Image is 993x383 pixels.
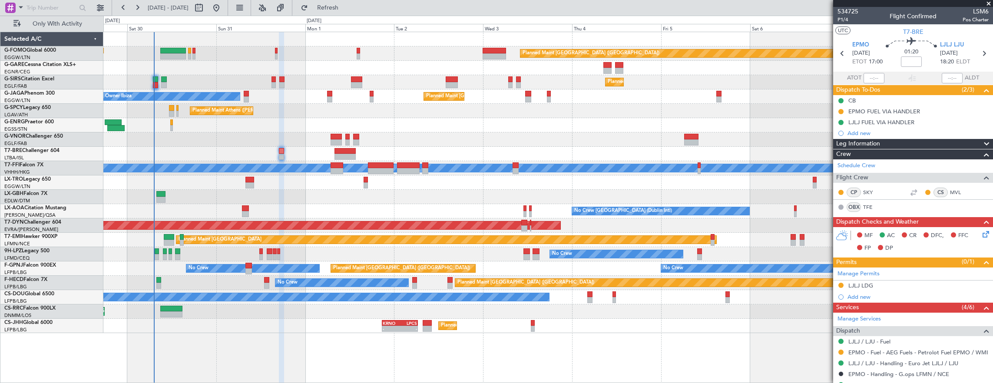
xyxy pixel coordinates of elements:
[940,41,964,50] span: LJLJ LJU
[852,49,870,58] span: [DATE]
[4,320,23,325] span: CS-JHH
[333,262,470,275] div: Planned Maint [GEOGRAPHIC_DATA] ([GEOGRAPHIC_DATA])
[903,27,923,36] span: T7-BRE
[4,220,24,225] span: T7-DYN
[127,24,216,32] div: Sat 30
[4,134,63,139] a: G-VNORChallenger 650
[4,112,28,118] a: LGAV/ATH
[864,244,871,253] span: FP
[4,177,51,182] a: LX-TROLegacy 650
[836,149,851,159] span: Crew
[4,212,56,218] a: [PERSON_NAME]/QSA
[4,291,54,297] a: CS-DOUGlobal 6500
[552,248,572,261] div: No Crew
[837,270,880,278] a: Manage Permits
[863,188,883,196] a: SKY
[848,338,890,345] a: LJLJ / LJU - Fuel
[4,105,51,110] a: G-SPCYLegacy 650
[4,312,31,319] a: DNMM/LOS
[750,24,839,32] div: Sat 6
[179,233,261,246] div: Planned Maint [GEOGRAPHIC_DATA]
[904,48,918,56] span: 01:20
[26,1,76,14] input: Trip Number
[864,73,884,83] input: --:--
[852,58,867,66] span: ETOT
[4,298,27,304] a: LFPB/LBG
[962,257,974,266] span: (0/1)
[847,188,861,197] div: CP
[297,1,349,15] button: Refresh
[4,148,60,153] a: T7-BREChallenger 604
[10,17,94,31] button: Only With Activity
[572,24,661,32] div: Thu 4
[4,134,26,139] span: G-VNOR
[847,74,861,83] span: ATOT
[192,104,292,117] div: Planned Maint Athens ([PERSON_NAME] Intl)
[4,148,22,153] span: T7-BRE
[4,255,30,261] a: LFMD/CEQ
[4,277,47,282] a: F-HECDFalcon 7X
[4,54,30,61] a: EGGW/LTN
[909,231,917,240] span: CR
[4,327,27,333] a: LFPB/LBG
[310,5,346,11] span: Refresh
[958,231,968,240] span: FFC
[4,248,22,254] span: 9H-LPZ
[400,320,417,326] div: LPCS
[383,320,400,326] div: KRNO
[847,202,861,212] div: OBX
[4,284,27,290] a: LFPB/LBG
[4,205,66,211] a: LX-AOACitation Mustang
[950,188,970,196] a: MVL
[394,24,483,32] div: Tue 2
[885,244,893,253] span: DP
[837,7,858,16] span: 534725
[189,262,209,275] div: No Crew
[940,58,954,66] span: 18:20
[963,16,989,23] span: Pos Charter
[848,349,988,356] a: EPMO - Fuel - AEG Fuels - Petrolot Fuel EPMO / WMI
[848,282,873,289] div: LJLJ LDG
[278,276,298,289] div: No Crew
[864,231,873,240] span: MF
[4,62,24,67] span: G-GARE
[848,108,920,115] div: EPMO FUEL VIA HANDLER
[4,191,47,196] a: LX-GBHFalcon 7X
[4,277,23,282] span: F-HECD
[4,183,30,190] a: EGGW/LTN
[574,205,672,218] div: No Crew [GEOGRAPHIC_DATA] (Dublin Intl)
[869,58,883,66] span: 17:00
[956,58,970,66] span: ELDT
[426,90,563,103] div: Planned Maint [GEOGRAPHIC_DATA] ([GEOGRAPHIC_DATA])
[4,177,23,182] span: LX-TRO
[4,263,56,268] a: F-GPNJFalcon 900EX
[4,263,23,268] span: F-GPNJ
[441,319,578,332] div: Planned Maint [GEOGRAPHIC_DATA] ([GEOGRAPHIC_DATA])
[4,234,21,239] span: T7-EMI
[863,203,883,211] a: TFE
[4,48,26,53] span: G-FOMO
[848,97,856,104] div: CB
[383,326,400,331] div: -
[852,41,869,50] span: EPMO
[148,4,189,12] span: [DATE] - [DATE]
[890,12,937,21] div: Flight Confirmed
[836,173,868,183] span: Flight Crew
[836,85,880,95] span: Dispatch To-Dos
[4,119,54,125] a: G-ENRGPraetor 600
[4,162,20,168] span: T7-FFI
[4,119,25,125] span: G-ENRG
[4,234,57,239] a: T7-EMIHawker 900XP
[523,47,659,60] div: Planned Maint [GEOGRAPHIC_DATA] ([GEOGRAPHIC_DATA])
[4,205,24,211] span: LX-AOA
[663,262,683,275] div: No Crew
[4,306,23,311] span: CS-RRC
[105,90,132,103] div: Owner Ibiza
[23,21,92,27] span: Only With Activity
[940,49,958,58] span: [DATE]
[4,69,30,75] a: EGNR/CEG
[4,226,58,233] a: EVRA/[PERSON_NAME]
[848,119,914,126] div: LJLJ FUEL VIA HANDLER
[483,24,572,32] div: Wed 3
[305,24,394,32] div: Mon 1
